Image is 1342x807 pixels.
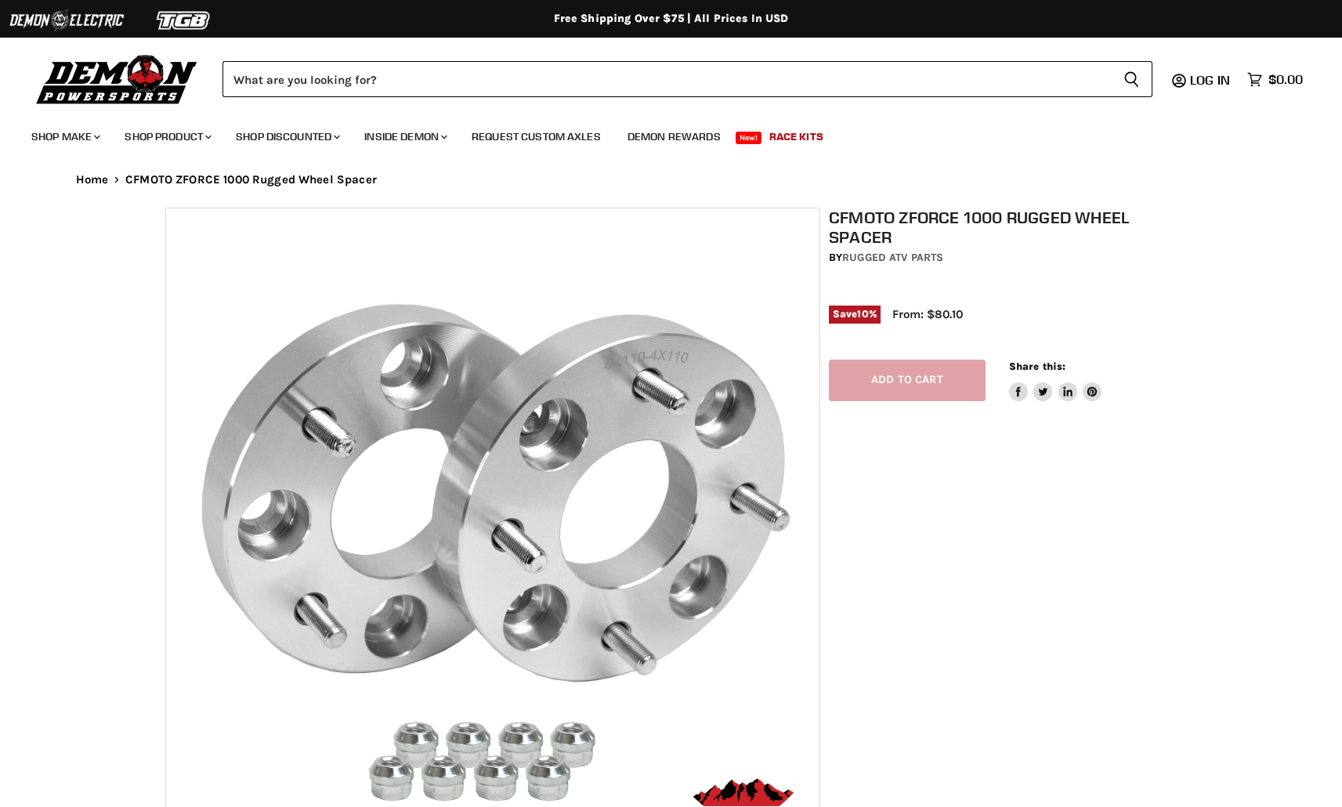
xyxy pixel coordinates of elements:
[20,114,1299,153] ul: Main menu
[842,251,943,264] a: Rugged ATV Parts
[8,5,125,35] img: Demon Electric Logo 2
[76,173,109,186] a: Home
[829,249,1186,266] div: by
[222,61,1152,97] form: Product
[1009,360,1102,401] aside: Share this:
[829,306,881,323] span: Save %
[1190,72,1230,88] span: Log in
[616,121,732,153] a: Demon Rewards
[1111,61,1152,97] button: Search
[829,208,1186,247] h1: CFMOTO ZFORCE 1000 Rugged Wheel Spacer
[45,12,1298,26] div: Free Shipping Over $75 | All Prices In USD
[45,173,1298,186] nav: Breadcrumbs
[460,121,613,153] a: Request Custom Axles
[1009,360,1065,372] span: Share this:
[1183,73,1239,87] a: Log in
[857,308,868,320] span: 10
[758,121,835,153] a: Race Kits
[125,5,243,35] img: TGB Logo 2
[222,61,1111,97] input: Search
[224,121,349,153] a: Shop Discounted
[892,307,963,321] span: From: $80.10
[1268,72,1303,87] span: $0.00
[113,121,221,153] a: Shop Product
[20,121,110,153] a: Shop Make
[353,121,457,153] a: Inside Demon
[736,132,762,144] span: New!
[1239,68,1311,91] a: $0.00
[31,51,203,107] img: Demon Powersports
[125,173,377,186] span: CFMOTO ZFORCE 1000 Rugged Wheel Spacer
